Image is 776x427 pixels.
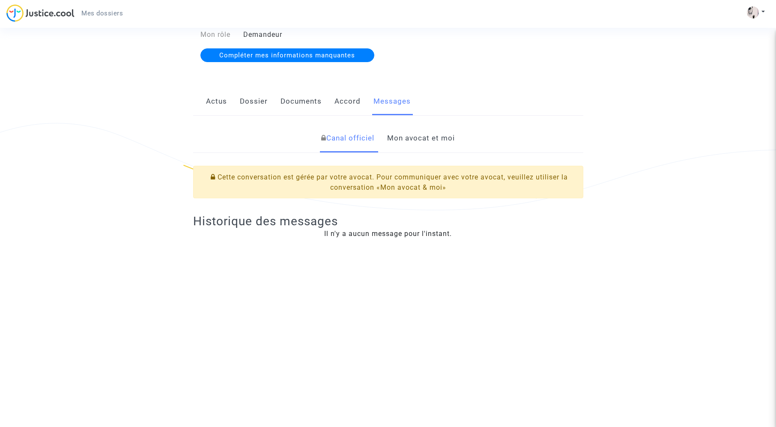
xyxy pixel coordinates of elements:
a: Dossier [240,87,268,116]
img: jc-logo.svg [6,4,75,22]
a: Actus [206,87,227,116]
div: Mon rôle [187,30,237,40]
h2: Historique des messages [193,214,583,229]
a: Canal officiel [321,124,374,152]
a: Documents [281,87,322,116]
a: Mon avocat et moi [387,124,455,152]
div: Il n'y a aucun message pour l'instant. [193,229,583,239]
a: Mes dossiers [75,7,130,20]
img: ACg8ocLuhOP1flfwpbwJcjxvAsRHxZwzpZxUwdh3yL0PjkaQkVoYuD3G=s96-c [747,6,759,18]
span: Compléter mes informations manquantes [219,51,355,59]
div: Demandeur [237,30,388,40]
a: Accord [334,87,361,116]
a: Messages [373,87,411,116]
span: Mes dossiers [81,9,123,17]
div: Cette conversation est gérée par votre avocat. Pour communiquer avec votre avocat, veuillez utili... [193,166,583,198]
